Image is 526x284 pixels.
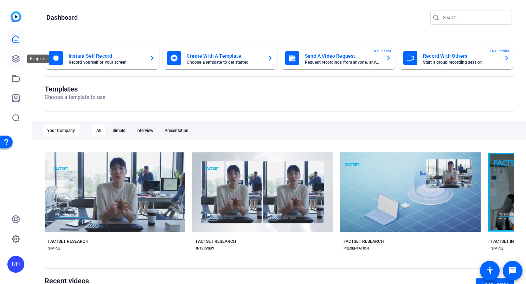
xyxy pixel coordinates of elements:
[305,52,380,60] mat-card-title: Send A Video Request
[344,239,384,244] div: FACTSET RESEARCH
[423,60,498,64] mat-card-subtitle: Start a group recording session
[43,125,79,136] div: Your Company
[48,239,89,244] div: FACTSET RESEARCH
[45,93,105,101] p: Choose a template to use
[344,246,369,251] div: PRESENTATION
[69,60,144,64] mat-card-subtitle: Record yourself or your screen
[423,52,498,60] mat-card-title: Record With Others
[160,125,193,136] div: Presentation
[108,125,129,136] div: Simple
[196,246,214,251] div: INTERVIEW
[45,47,159,69] button: Instant Self RecordRecord yourself or your screen
[508,266,517,275] mat-icon: message
[490,48,510,53] span: ENTERPRISE
[92,125,105,136] div: All
[443,13,506,22] input: Search
[46,13,78,22] h1: Dashboard
[163,47,277,69] button: Create With A TemplateChoose a template to get started
[281,47,396,69] button: Send A Video RequestRequest recordings from anyone, anywhereENTERPRISE
[187,52,262,60] mat-card-title: Create With A Template
[399,47,514,69] button: Record With OthersStart a group recording sessionENTERPRISE
[132,125,158,136] div: Interview
[27,55,49,63] div: Projects
[48,246,60,251] div: SIMPLE
[69,52,144,60] mat-card-title: Instant Self Record
[372,48,392,53] span: ENTERPRISE
[196,239,236,244] div: FACTSET RESEARCH
[7,256,24,273] div: RH
[45,85,105,93] h1: Templates
[305,60,380,64] mat-card-subtitle: Request recordings from anyone, anywhere
[486,266,494,275] mat-icon: accessibility
[491,246,503,251] div: SIMPLE
[187,60,262,64] mat-card-subtitle: Choose a template to get started
[11,11,21,22] img: blue-gradient.svg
